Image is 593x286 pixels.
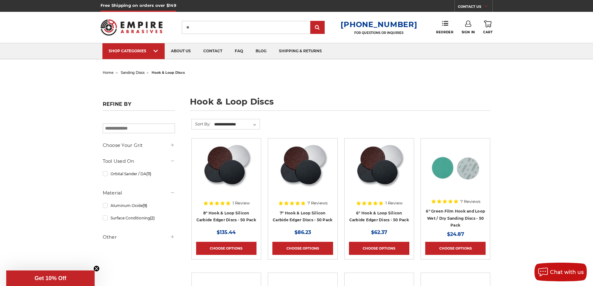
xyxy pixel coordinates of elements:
a: home [103,70,114,75]
img: Silicon Carbide 8" Hook & Loop Edger Discs [201,143,252,193]
span: Cart [483,30,492,34]
h5: Other [103,233,175,241]
a: contact [197,43,228,59]
a: Choose Options [425,242,486,255]
span: Get 10% Off [35,275,66,281]
span: 1 Review [385,201,402,205]
a: 6" Green Film Hook and Loop Wet / Dry Sanding Discs - 50 Pack [426,209,485,227]
a: Silicon Carbide 8" Hook & Loop Edger Discs [196,143,256,203]
a: Surface Conditioning [103,213,175,223]
span: Sign In [462,30,475,34]
a: sanding discs [121,70,144,75]
img: 6-inch 60-grit green film hook and loop sanding discs with fast cutting aluminum oxide for coarse... [431,143,480,193]
a: Choose Options [349,242,409,255]
a: Choose Options [272,242,333,255]
a: Aluminum Oxide [103,200,175,211]
a: Cart [483,21,492,34]
a: 7" Hook & Loop Silicon Carbide Edger Discs - 50 Pack [273,211,332,223]
span: Reorder [436,30,453,34]
input: Submit [311,21,324,34]
span: 7 Reviews [308,201,327,205]
span: Chat with us [550,269,584,275]
p: FOR QUESTIONS OR INQUIRIES [341,31,417,35]
span: hook & loop discs [152,70,185,75]
h5: Material [103,189,175,197]
span: (2) [150,216,155,220]
img: Silicon Carbide 6" Hook & Loop Edger Discs [354,143,404,193]
span: 7 Reviews [460,199,480,204]
span: (11) [146,171,151,176]
a: faq [228,43,249,59]
button: Close teaser [93,265,100,272]
a: Reorder [436,21,453,34]
h5: Tool Used On [103,157,175,165]
a: 6-inch 60-grit green film hook and loop sanding discs with fast cutting aluminum oxide for coarse... [425,143,486,203]
span: (9) [143,203,147,208]
label: Sort By: [192,119,210,129]
a: 8" Hook & Loop Silicon Carbide Edger Discs - 50 Pack [196,211,256,223]
span: $24.87 [447,231,464,237]
a: shipping & returns [273,43,328,59]
span: $62.37 [371,229,387,235]
a: Silicon Carbide 7" Hook & Loop Edger Discs [272,143,333,203]
a: Choose Options [196,242,256,255]
a: CONTACT US [458,3,492,12]
img: Silicon Carbide 7" Hook & Loop Edger Discs [277,143,328,193]
span: 1 Review [233,201,250,205]
div: SHOP CATEGORIES [109,49,158,53]
h1: hook & loop discs [190,97,491,111]
select: Sort By: [213,120,260,129]
a: Orbital Sander / DA [103,168,175,179]
a: blog [249,43,273,59]
img: Empire Abrasives [101,15,163,40]
span: $135.44 [217,229,236,235]
a: about us [165,43,197,59]
button: Chat with us [534,263,587,281]
div: Get 10% OffClose teaser [6,270,95,286]
h5: Refine by [103,101,175,111]
span: $86.23 [294,229,311,235]
a: [PHONE_NUMBER] [341,20,417,29]
a: 6" Hook & Loop Silicon Carbide Edger Discs - 50 Pack [349,211,409,223]
a: Silicon Carbide 6" Hook & Loop Edger Discs [349,143,409,203]
h5: Choose Your Grit [103,142,175,149]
